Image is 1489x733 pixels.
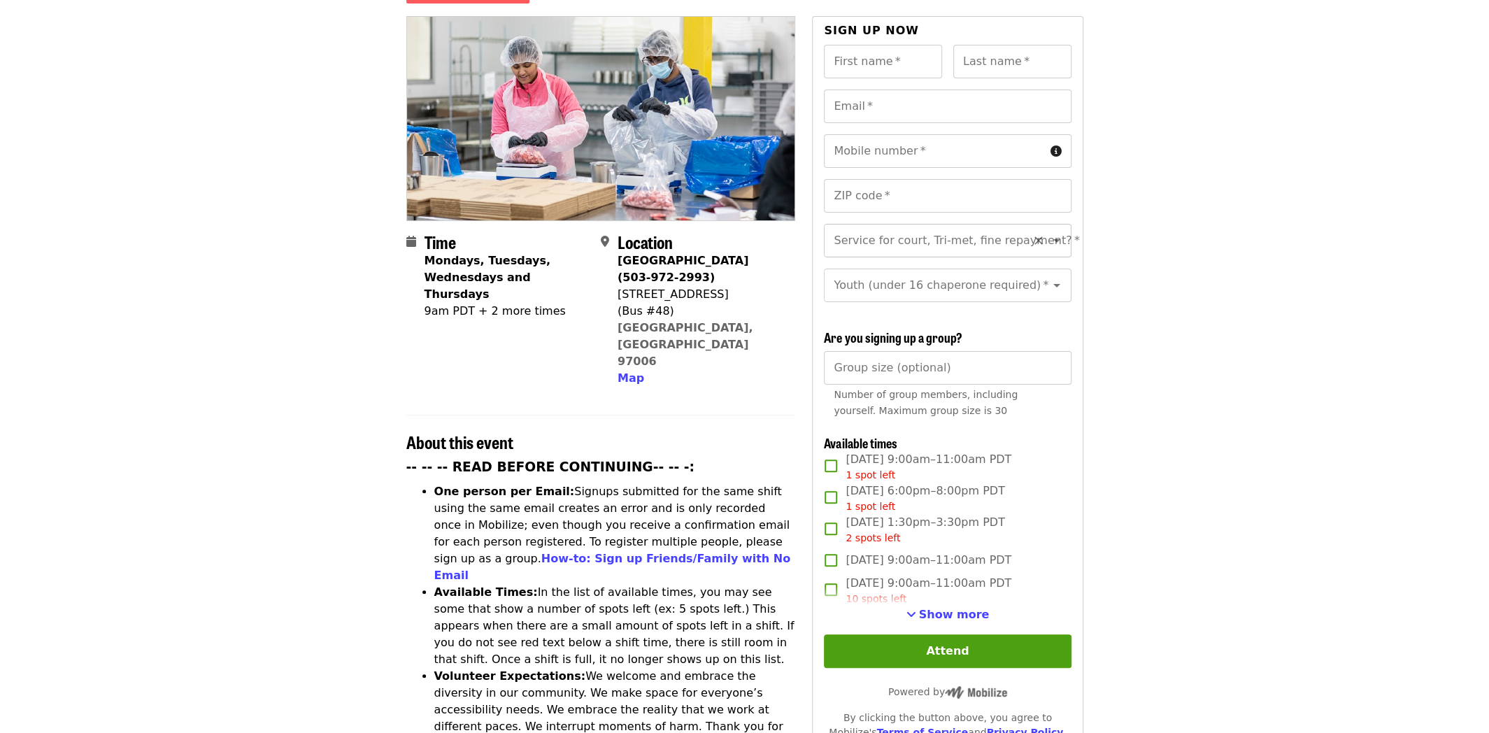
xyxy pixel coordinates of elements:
span: Sign up now [824,24,919,37]
strong: -- -- -- READ BEFORE CONTINUING-- -- -: [406,460,694,474]
span: Number of group members, including yourself. Maximum group size is 30 [834,389,1018,416]
button: Attend [824,634,1071,668]
li: In the list of available times, you may see some that show a number of spots left (ex: 5 spots le... [434,584,796,668]
span: [DATE] 6:00pm–8:00pm PDT [846,483,1004,514]
span: [DATE] 9:00am–11:00am PDT [846,552,1011,569]
input: Mobile number [824,134,1044,168]
span: 10 spots left [846,593,906,604]
span: About this event [406,429,513,454]
button: Open [1047,231,1067,250]
a: [GEOGRAPHIC_DATA], [GEOGRAPHIC_DATA] 97006 [618,321,753,368]
input: Last name [953,45,1071,78]
img: July/Aug/Sept - Beaverton: Repack/Sort (age 10+) organized by Oregon Food Bank [407,17,795,220]
div: [STREET_ADDRESS] [618,286,784,303]
span: [DATE] 1:30pm–3:30pm PDT [846,514,1004,546]
button: Clear [1029,231,1048,250]
a: How-to: Sign up Friends/Family with No Email [434,552,791,582]
strong: [GEOGRAPHIC_DATA] (503-972-2993) [618,254,748,284]
div: 9am PDT + 2 more times [425,303,590,320]
span: 1 spot left [846,469,895,481]
input: Email [824,90,1071,123]
i: circle-info icon [1050,145,1062,158]
span: Are you signing up a group? [824,328,962,346]
span: Show more [919,608,990,621]
input: ZIP code [824,179,1071,213]
span: 1 spot left [846,501,895,512]
strong: One person per Email: [434,485,575,498]
button: Open [1047,276,1067,295]
span: Time [425,229,456,254]
strong: Volunteer Expectations: [434,669,586,683]
span: Available times [824,434,897,452]
strong: Available Times: [434,585,538,599]
i: map-marker-alt icon [601,235,609,248]
button: See more timeslots [906,606,990,623]
img: Powered by Mobilize [945,686,1007,699]
li: Signups submitted for the same shift using the same email creates an error and is only recorded o... [434,483,796,584]
div: (Bus #48) [618,303,784,320]
span: Powered by [888,686,1007,697]
span: [DATE] 9:00am–11:00am PDT [846,575,1011,606]
span: Map [618,371,644,385]
span: [DATE] 9:00am–11:00am PDT [846,451,1011,483]
i: calendar icon [406,235,416,248]
input: First name [824,45,942,78]
strong: Mondays, Tuesdays, Wednesdays and Thursdays [425,254,550,301]
button: Map [618,370,644,387]
span: 2 spots left [846,532,900,543]
input: [object Object] [824,351,1071,385]
span: Location [618,229,673,254]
